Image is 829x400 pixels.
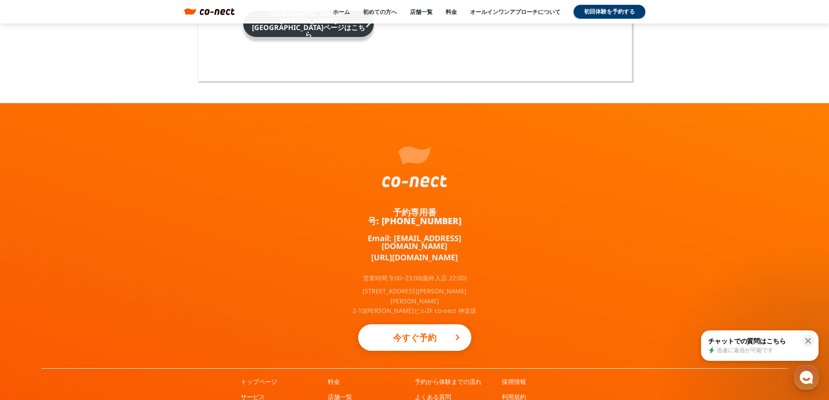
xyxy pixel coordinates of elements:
[363,275,467,281] p: 営業時間 9:00~23:00(最終入店 22:00)
[328,377,340,386] a: 料金
[22,289,38,296] span: ホーム
[446,8,457,16] a: 料金
[57,276,112,298] a: チャット
[243,11,374,37] a: [GEOGRAPHIC_DATA]・[PERSON_NAME][GEOGRAPHIC_DATA]ページはこちらkeyboard_arrow_right
[134,289,145,296] span: 設定
[376,328,454,347] p: 今すぐ予約
[410,8,433,16] a: 店舗一覧
[415,377,482,386] a: 予約から体験までの流れ
[112,276,167,298] a: 設定
[470,8,560,16] a: オールインワンアプローチについて
[452,332,463,343] i: keyboard_arrow_right
[371,253,458,261] a: [URL][DOMAIN_NAME]
[349,208,480,225] a: 予約専用番号: [PHONE_NUMBER]
[502,377,526,386] a: 採用情報
[3,276,57,298] a: ホーム
[252,10,365,38] p: [GEOGRAPHIC_DATA]・[PERSON_NAME][GEOGRAPHIC_DATA]ページはこちら
[333,8,350,16] a: ホーム
[363,8,397,16] a: 初めての方へ
[74,289,95,296] span: チャット
[241,377,277,386] a: トップページ
[349,234,480,250] a: Email: [EMAIL_ADDRESS][DOMAIN_NAME]
[349,286,480,316] p: [STREET_ADDRESS][PERSON_NAME][PERSON_NAME] 2-10[PERSON_NAME]ビル2F co-nect 神楽坂
[362,16,374,31] i: keyboard_arrow_right
[358,324,471,351] a: 今すぐ予約keyboard_arrow_right
[574,5,645,19] a: 初回体験を予約する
